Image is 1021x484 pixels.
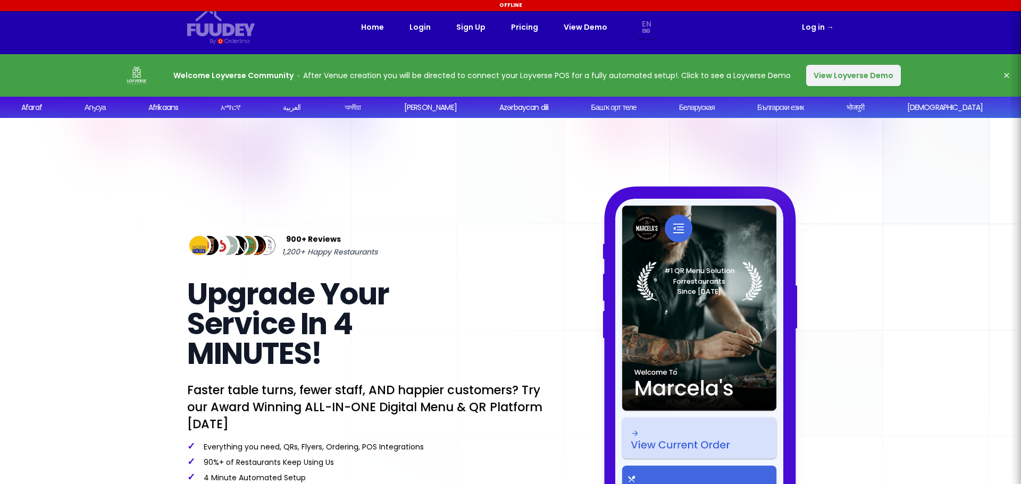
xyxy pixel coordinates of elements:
[224,37,249,46] div: Orderlina
[187,273,389,375] span: Upgrade Your Service In 4 MINUTES!
[281,102,298,113] div: العربية
[225,234,249,258] img: Review Img
[187,439,195,453] span: ✓
[187,234,211,258] img: Review Img
[637,261,763,301] img: Laurel
[802,21,834,33] a: Log in
[286,233,341,245] span: 900+ Reviews
[235,234,259,258] img: Review Img
[187,381,545,432] p: Faster table turns, fewer staff, AND happier customers? Try our Award Winning ALL-IN-ONE Digital ...
[361,21,384,33] a: Home
[564,21,607,33] a: View Demo
[844,102,862,113] div: भोजपुरी
[2,2,1019,9] div: Offline
[755,102,801,113] div: Български език
[187,441,545,452] p: Everything you need, QRs, Flyers, Ordering, POS Integrations
[216,234,240,258] img: Review Img
[826,22,834,32] span: →
[173,70,294,81] strong: Welcome Loyverse Community
[187,9,255,37] svg: {/* Added fill="currentColor" here */} {/* This rectangle defines the background. Its explicit fi...
[187,456,545,468] p: 90%+ of Restaurants Keep Using Us
[219,102,238,113] div: አማርኛ
[676,102,712,113] div: Беларуская
[254,234,278,258] img: Review Img
[187,455,195,468] span: ✓
[401,102,454,113] div: [PERSON_NAME]
[245,234,269,258] img: Review Img
[210,37,215,46] div: By
[187,470,195,483] span: ✓
[589,102,634,113] div: Башҡорт теле
[409,21,431,33] a: Login
[456,21,486,33] a: Sign Up
[342,102,358,113] div: অসমীয়া
[806,65,901,86] button: View Loyverse Demo
[82,102,103,113] div: Аҧсуа
[282,245,378,258] span: 1,200+ Happy Restaurants
[511,21,538,33] a: Pricing
[187,472,545,483] p: 4 Minute Automated Setup
[173,69,791,82] p: After Venue creation you will be directed to connect your Loyverse POS for a fully automated setu...
[497,102,546,113] div: Azərbaycan dili
[197,234,221,258] img: Review Img
[206,234,230,258] img: Review Img
[146,102,175,113] div: Afrikaans
[905,102,981,113] div: [DEMOGRAPHIC_DATA]
[19,102,39,113] div: Afaraf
